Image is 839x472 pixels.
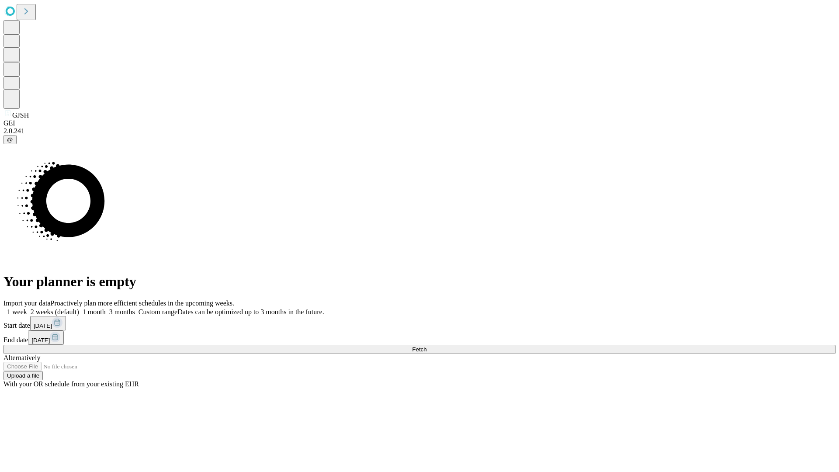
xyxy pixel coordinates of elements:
div: 2.0.241 [3,127,836,135]
span: 1 week [7,308,27,316]
button: Upload a file [3,371,43,380]
button: [DATE] [28,330,64,345]
span: 3 months [109,308,135,316]
h1: Your planner is empty [3,274,836,290]
div: End date [3,330,836,345]
span: Proactively plan more efficient schedules in the upcoming weeks. [51,299,234,307]
span: Fetch [412,346,426,353]
span: [DATE] [34,323,52,329]
div: Start date [3,316,836,330]
span: 2 weeks (default) [31,308,79,316]
span: Dates can be optimized up to 3 months in the future. [177,308,324,316]
button: [DATE] [30,316,66,330]
button: Fetch [3,345,836,354]
span: [DATE] [31,337,50,344]
span: Custom range [139,308,177,316]
span: 1 month [83,308,106,316]
span: Alternatively [3,354,40,361]
button: @ [3,135,17,144]
span: With your OR schedule from your existing EHR [3,380,139,388]
span: Import your data [3,299,51,307]
div: GEI [3,119,836,127]
span: GJSH [12,111,29,119]
span: @ [7,136,13,143]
